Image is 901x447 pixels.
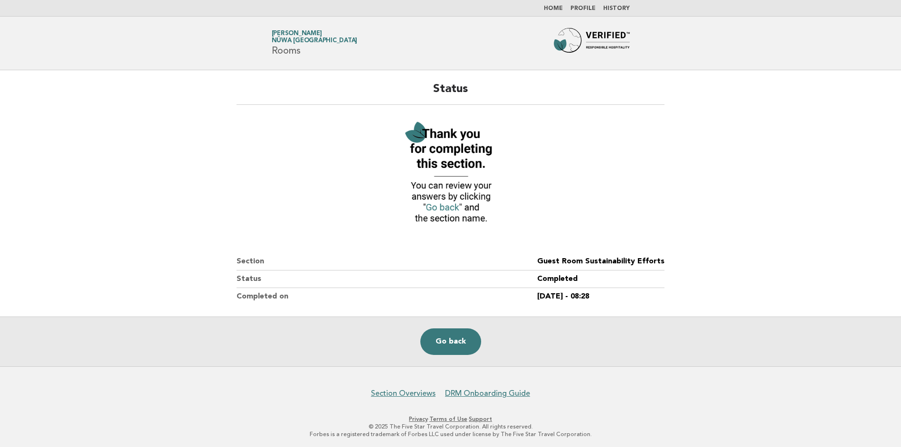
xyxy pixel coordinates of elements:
[237,270,537,288] dt: Status
[160,423,741,430] p: © 2025 The Five Star Travel Corporation. All rights reserved.
[469,416,492,422] a: Support
[554,28,630,58] img: Forbes Travel Guide
[237,82,664,105] h2: Status
[429,416,467,422] a: Terms of Use
[570,6,596,11] a: Profile
[420,328,481,355] a: Go back
[537,288,664,305] dd: [DATE] - 08:28
[537,253,664,270] dd: Guest Room Sustainability Efforts
[445,389,530,398] a: DRM Onboarding Guide
[537,270,664,288] dd: Completed
[272,31,358,56] h1: Rooms
[160,415,741,423] p: · ·
[371,389,436,398] a: Section Overviews
[409,416,428,422] a: Privacy
[398,116,503,230] img: Verified
[237,288,537,305] dt: Completed on
[272,30,358,44] a: [PERSON_NAME]Nüwa [GEOGRAPHIC_DATA]
[237,253,537,270] dt: Section
[160,430,741,438] p: Forbes is a registered trademark of Forbes LLC used under license by The Five Star Travel Corpora...
[603,6,630,11] a: History
[544,6,563,11] a: Home
[272,38,358,44] span: Nüwa [GEOGRAPHIC_DATA]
